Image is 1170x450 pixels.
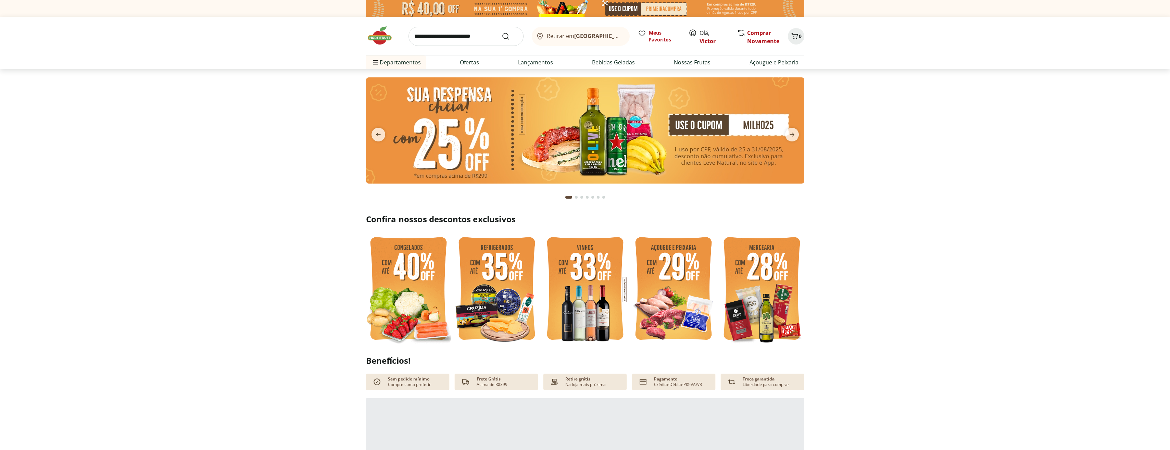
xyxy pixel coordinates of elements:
[532,27,630,46] button: Retirar em[GEOGRAPHIC_DATA]/[GEOGRAPHIC_DATA]
[700,37,716,45] a: Victor
[366,25,400,46] img: Hortifruti
[750,58,798,66] a: Açougue e Peixaria
[372,54,421,71] span: Departamentos
[388,376,429,382] p: Sem pedido mínimo
[590,189,595,205] button: Go to page 5 from fs-carousel
[649,29,680,43] span: Meus Favoritos
[408,27,524,46] input: search
[366,233,451,346] img: feira
[799,33,802,39] span: 0
[518,58,553,66] a: Lançamentos
[366,128,391,141] button: previous
[579,189,584,205] button: Go to page 3 from fs-carousel
[366,214,804,225] h2: Confira nossos descontos exclusivos
[565,382,606,387] p: Na loja mais próxima
[788,28,804,45] button: Carrinho
[674,58,710,66] a: Nossas Frutas
[547,33,622,39] span: Retirar em
[549,376,560,387] img: payment
[388,382,431,387] p: Compre como preferir
[564,189,574,205] button: Current page from fs-carousel
[574,32,690,40] b: [GEOGRAPHIC_DATA]/[GEOGRAPHIC_DATA]
[592,58,635,66] a: Bebidas Geladas
[372,54,380,71] button: Menu
[743,376,775,382] p: Troca garantida
[638,376,649,387] img: card
[543,233,628,346] img: vinho
[601,189,606,205] button: Go to page 7 from fs-carousel
[366,77,804,184] img: cupom
[460,376,471,387] img: truck
[584,189,590,205] button: Go to page 4 from fs-carousel
[477,376,501,382] p: Frete Grátis
[502,32,518,40] button: Submit Search
[654,382,702,387] p: Crédito-Débito-PIX-VA/VR
[719,233,804,346] img: mercearia
[574,189,579,205] button: Go to page 2 from fs-carousel
[638,29,680,43] a: Meus Favoritos
[747,29,779,45] a: Comprar Novamente
[726,376,737,387] img: Devolução
[477,382,507,387] p: Acima de R$399
[780,128,804,141] button: next
[460,58,479,66] a: Ofertas
[743,382,789,387] p: Liberdade para comprar
[366,356,804,365] h2: Benefícios!
[700,29,730,45] span: Olá,
[595,189,601,205] button: Go to page 6 from fs-carousel
[565,376,590,382] p: Retire grátis
[372,376,382,387] img: check
[654,376,677,382] p: Pagamento
[631,233,716,346] img: açougue
[454,233,539,346] img: refrigerados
